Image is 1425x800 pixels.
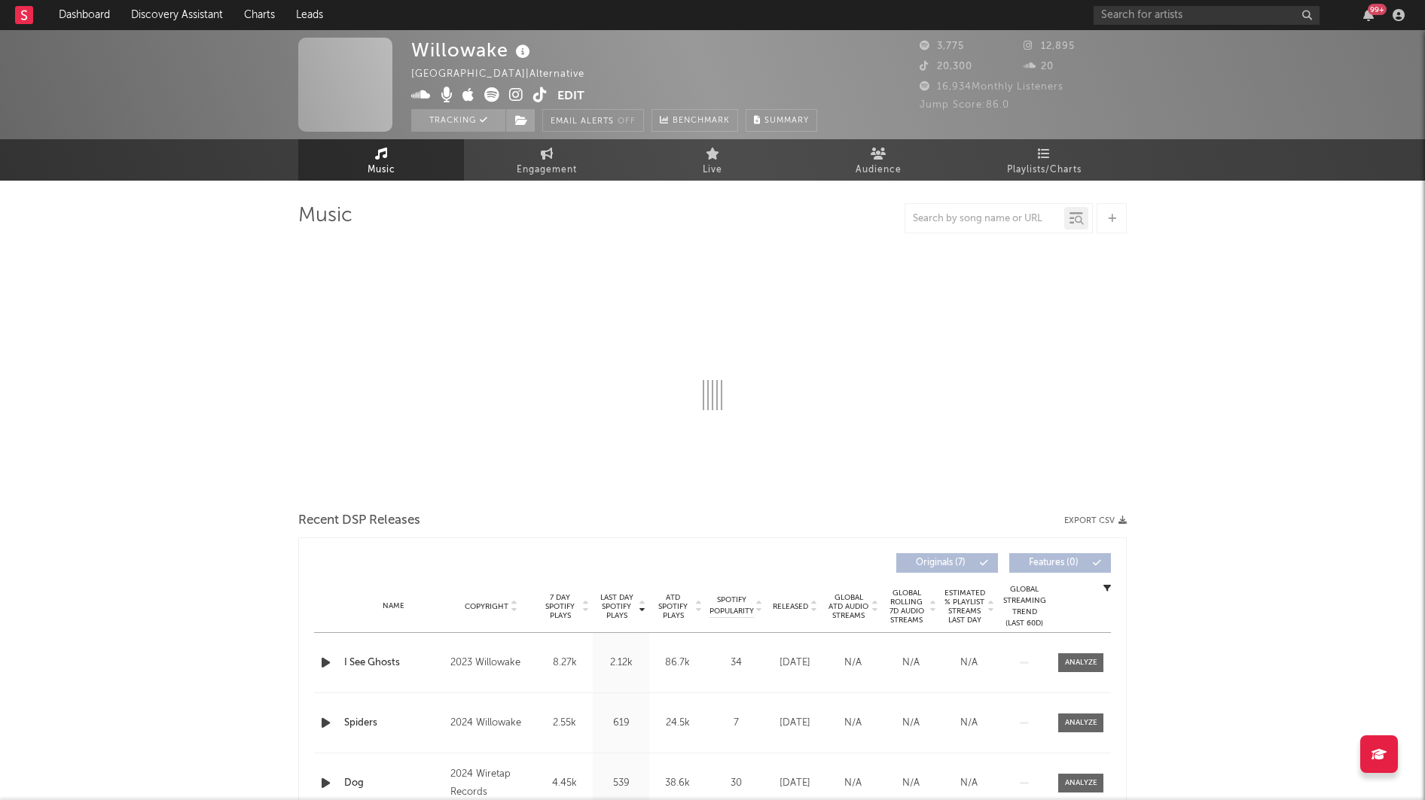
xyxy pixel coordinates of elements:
div: 619 [597,716,645,731]
div: [DATE] [770,716,820,731]
div: Name [344,601,443,612]
button: Email AlertsOff [542,109,644,132]
span: 12,895 [1024,41,1075,51]
span: ATD Spotify Plays [653,593,693,620]
span: Music [368,161,395,179]
span: Global Rolling 7D Audio Streams [886,589,927,625]
span: Estimated % Playlist Streams Last Day [944,589,985,625]
div: 2.12k [597,656,645,671]
div: [DATE] [770,776,820,791]
a: Audience [795,139,961,181]
div: N/A [886,776,936,791]
a: Engagement [464,139,630,181]
div: N/A [886,656,936,671]
span: Playlists/Charts [1007,161,1082,179]
span: 20 [1024,62,1054,71]
span: Last Day Spotify Plays [597,593,636,620]
button: Tracking [411,109,505,132]
button: Originals(7) [896,553,998,573]
div: Global Streaming Trend (Last 60D) [1002,584,1047,629]
div: 2.55k [540,716,589,731]
div: 7 [709,716,762,731]
span: 3,775 [920,41,964,51]
span: Global ATD Audio Streams [828,593,869,620]
div: 86.7k [653,656,702,671]
div: N/A [944,716,994,731]
a: Benchmark [651,109,738,132]
span: Released [773,602,808,611]
div: N/A [828,776,878,791]
button: Edit [557,87,584,106]
a: Spiders [344,716,443,731]
div: 99 + [1368,4,1387,15]
div: 4.45k [540,776,589,791]
div: 2024 Willowake [450,714,532,732]
div: N/A [944,776,994,791]
span: Jump Score: 86.0 [920,100,1009,110]
button: Summary [746,109,817,132]
div: N/A [944,656,994,671]
span: Originals ( 7 ) [906,558,975,567]
a: Dog [344,776,443,791]
input: Search by song name or URL [905,213,1064,225]
span: Copyright [465,602,508,611]
a: I See Ghosts [344,656,443,671]
span: 16,934 Monthly Listeners [920,82,1063,92]
span: Audience [856,161,902,179]
a: Music [298,139,464,181]
div: [GEOGRAPHIC_DATA] | Alternative [411,65,602,84]
div: 2023 Willowake [450,654,532,672]
div: 539 [597,776,645,791]
div: 24.5k [653,716,702,731]
span: Spotify Popularity [709,595,754,617]
span: 20,300 [920,62,972,71]
span: Engagement [517,161,577,179]
button: Features(0) [1009,553,1111,573]
a: Playlists/Charts [961,139,1127,181]
em: Off [618,117,636,126]
input: Search for artists [1094,6,1320,25]
div: 38.6k [653,776,702,791]
a: Live [630,139,795,181]
div: Willowake [411,38,534,62]
span: Benchmark [673,112,730,130]
div: 8.27k [540,656,589,671]
div: 30 [709,776,762,791]
span: Live [703,161,722,179]
div: [DATE] [770,656,820,671]
span: Features ( 0 ) [1019,558,1088,567]
div: N/A [886,716,936,731]
div: N/A [828,716,878,731]
div: 34 [709,656,762,671]
span: Summary [764,117,809,125]
button: 99+ [1363,9,1374,21]
div: N/A [828,656,878,671]
button: Export CSV [1064,516,1127,525]
span: 7 Day Spotify Plays [540,593,580,620]
span: Recent DSP Releases [298,512,420,530]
